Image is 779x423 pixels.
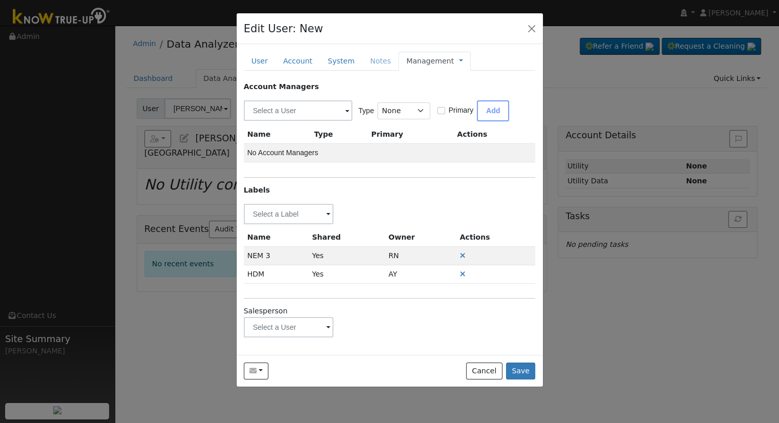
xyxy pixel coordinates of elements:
[477,100,509,121] button: Add
[453,125,535,144] th: Actions
[244,82,319,91] strong: Account Managers
[244,186,270,194] strong: Labels
[506,363,536,380] button: Save
[308,228,385,247] th: Shared
[359,105,374,116] label: Type
[385,228,456,247] th: Owner
[460,251,466,260] a: Remove Label
[449,105,474,116] label: Primary
[385,265,456,284] td: Allanah Young
[310,125,367,144] th: Type
[276,52,320,71] a: Account
[244,52,276,71] a: User
[466,363,502,380] button: Cancel
[244,306,288,316] label: Salesperson
[244,246,308,265] td: NEM 3
[244,363,269,380] button: miron.1945@icloud.com
[308,246,385,265] td: Yes
[244,228,308,247] th: Name
[244,100,352,121] input: Select a User
[320,52,363,71] a: System
[437,107,445,114] input: Primary
[385,246,456,265] td: Renchia Nicholas
[244,204,334,224] input: Select a Label
[244,125,311,144] th: Name
[456,228,536,247] th: Actions
[244,20,323,37] h4: Edit User: New
[244,265,308,284] td: HDM
[368,125,454,144] th: Primary
[460,270,466,278] a: Remove Label
[244,144,536,162] td: No Account Managers
[308,265,385,284] td: Yes
[244,317,334,337] input: Select a User
[406,56,454,67] a: Management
